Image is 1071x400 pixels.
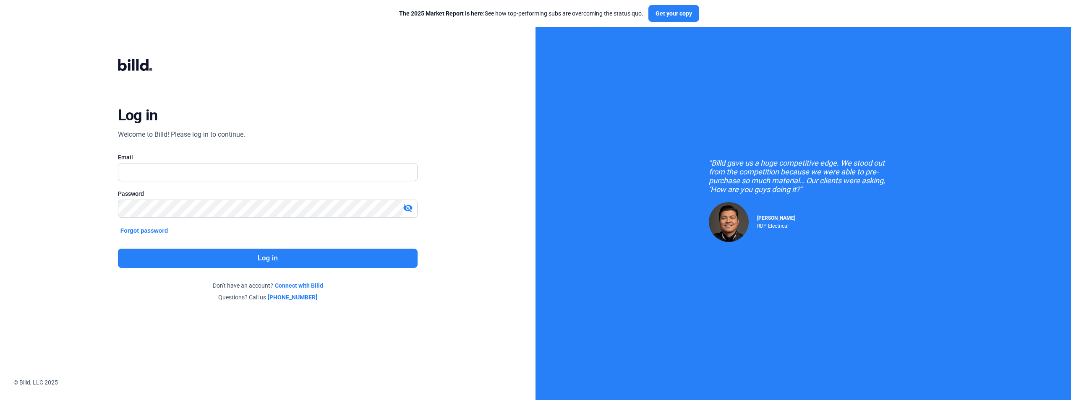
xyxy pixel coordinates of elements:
[757,215,795,221] span: [PERSON_NAME]
[118,226,171,235] button: Forgot password
[399,9,643,18] div: See how top-performing subs are overcoming the status quo.
[118,190,418,198] div: Password
[118,281,418,290] div: Don't have an account?
[275,281,323,290] a: Connect with Billd
[709,158,898,194] div: "Billd gave us a huge competitive edge. We stood out from the competition because we were able to...
[403,203,413,213] mat-icon: visibility_off
[757,221,795,229] div: RDP Electrical
[399,10,485,17] span: The 2025 Market Report is here:
[268,293,317,301] a: [PHONE_NUMBER]
[118,249,418,268] button: Log in
[648,5,699,22] button: Get your copy
[709,202,749,242] img: Raul Pacheco
[118,153,418,161] div: Email
[118,106,158,125] div: Log in
[118,130,245,140] div: Welcome to Billd! Please log in to continue.
[118,293,418,301] div: Questions? Call us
